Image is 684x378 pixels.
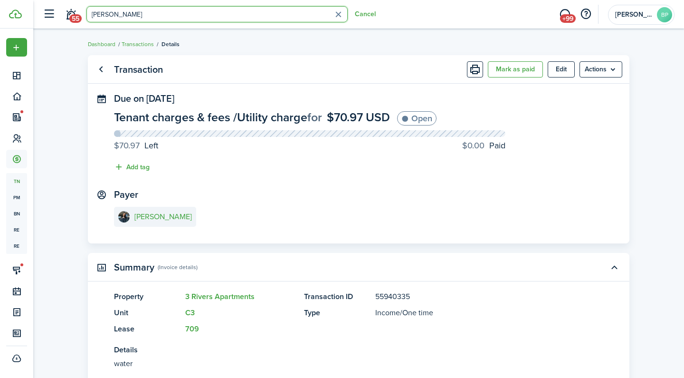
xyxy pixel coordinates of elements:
a: Messaging [556,2,574,27]
a: Go back [93,61,109,78]
button: Clear search [331,7,346,22]
progress-caption-label-value: $70.97 [114,139,140,152]
panel-main-title: Payer [114,189,138,200]
img: Wesley Mcgowan [118,211,130,223]
button: Mark as paid [488,61,543,78]
a: Wesley Mcgowan[PERSON_NAME] [114,207,196,227]
panel-main-title: Unit [114,307,180,319]
span: 55 [69,14,82,23]
button: Add tag [114,162,150,173]
panel-main-subtitle: (Invoice details) [158,263,198,271]
span: Income [375,307,400,318]
a: C3 [185,307,195,318]
a: pm [6,189,27,205]
avatar-text: BP [657,7,672,22]
e-details-info-title: [PERSON_NAME] [134,213,192,221]
button: Toggle accordion [606,259,622,275]
panel-main-description: / [375,307,575,319]
a: 709 [185,323,199,334]
span: One time [402,307,433,318]
a: Transactions [122,40,154,48]
menu-btn: Actions [579,61,622,78]
panel-main-title: Summary [114,262,154,273]
panel-main-description: water [114,358,575,369]
span: BREI Partners, GP [615,11,653,18]
panel-main-description: 55940335 [375,291,575,302]
a: 3 Rivers Apartments [185,291,255,302]
panel-main-title: Transaction ID [304,291,370,302]
a: bn [6,205,27,222]
img: TenantCloud [9,10,22,19]
span: Due on [DATE] [114,91,174,106]
button: Open sidebar [40,5,58,23]
panel-main-title: Lease [114,323,180,335]
a: re [6,222,27,238]
a: Notifications [62,2,80,27]
button: Open menu [6,38,27,57]
status: Open [397,111,437,126]
panel-main-title: Property [114,291,180,302]
button: Edit [548,61,575,78]
progress-caption-label-value: $0.00 [462,139,484,152]
a: tn [6,173,27,189]
button: Print [467,61,483,78]
span: for [307,108,322,126]
progress-caption-label: Left [114,139,158,152]
button: Open resource center [578,6,594,22]
progress-caption-label: Paid [462,139,505,152]
span: Tenant charges & fees / Utility charge [114,108,307,126]
span: $70.97 USD [327,108,390,126]
a: re [6,238,27,254]
panel-main-title: Transaction [114,64,163,75]
button: Cancel [355,10,376,18]
button: Open menu [579,61,622,78]
panel-main-title: Details [114,344,575,356]
input: Search for anything... [86,6,348,22]
panel-main-title: Type [304,307,370,319]
span: +99 [560,14,576,23]
span: Details [161,40,180,48]
a: Dashboard [88,40,115,48]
